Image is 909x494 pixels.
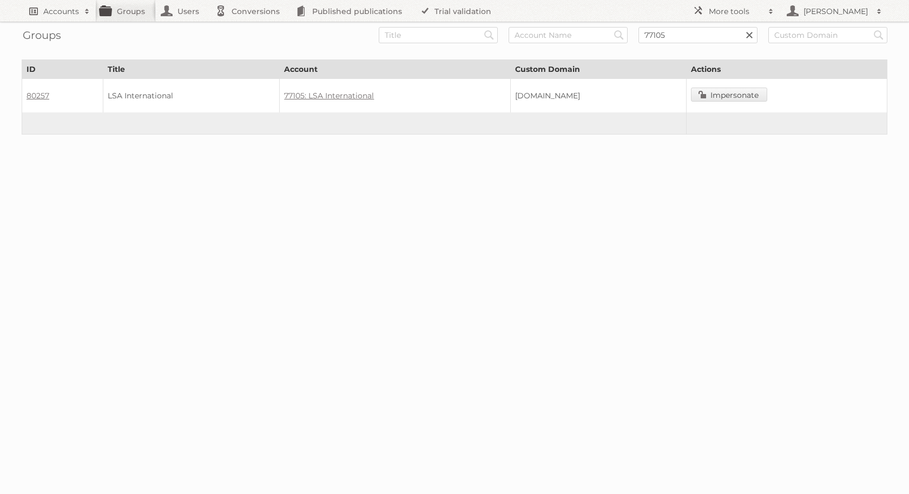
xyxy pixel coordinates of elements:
[611,27,627,43] input: Search
[379,27,498,43] input: Title
[511,60,686,79] th: Custom Domain
[768,27,887,43] input: Custom Domain
[43,6,79,17] h2: Accounts
[481,27,497,43] input: Search
[638,27,757,43] input: Account ID
[801,6,871,17] h2: [PERSON_NAME]
[22,60,103,79] th: ID
[709,6,763,17] h2: More tools
[686,60,887,79] th: Actions
[103,79,280,113] td: LSA International
[871,27,887,43] input: Search
[511,79,686,113] td: [DOMAIN_NAME]
[27,91,49,101] a: 80257
[691,88,767,102] a: Impersonate
[103,60,280,79] th: Title
[280,60,511,79] th: Account
[284,91,374,101] a: 77105: LSA International
[509,27,628,43] input: Account Name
